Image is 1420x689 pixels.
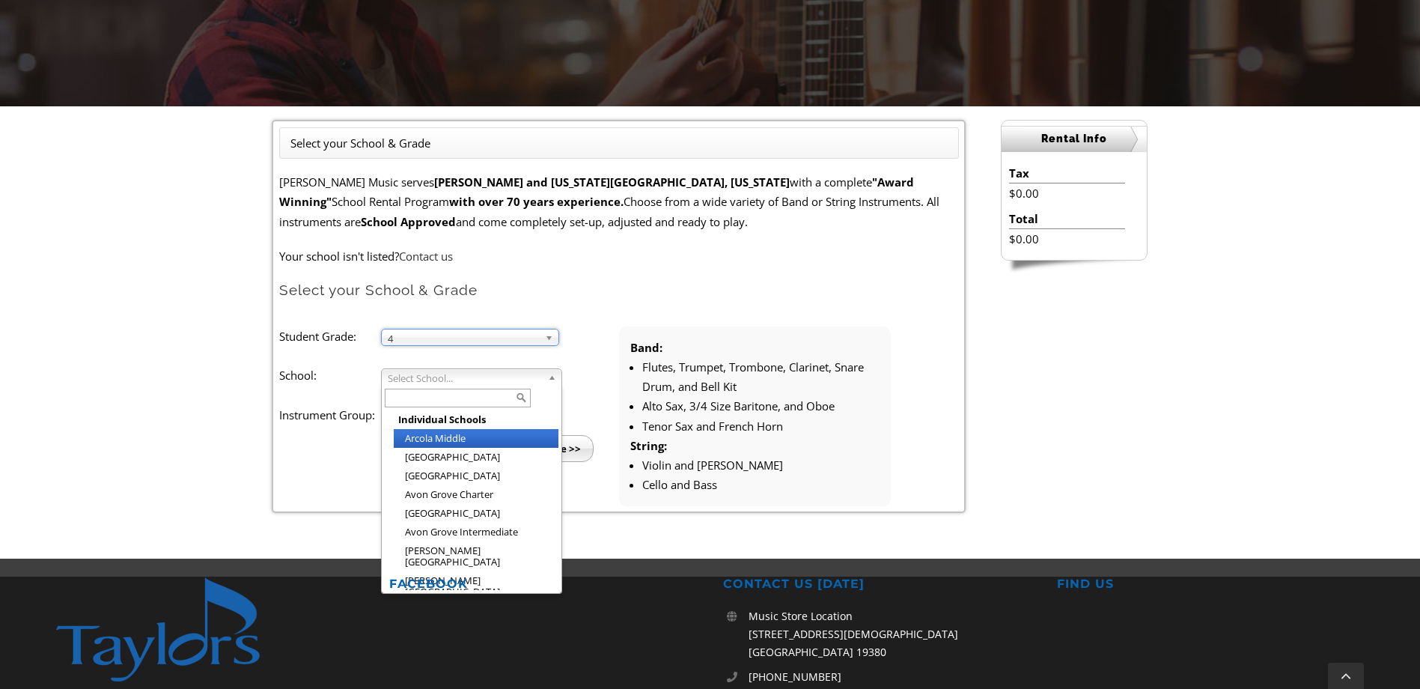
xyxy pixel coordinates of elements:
li: [GEOGRAPHIC_DATA] [394,504,558,523]
h2: FACEBOOK [389,577,697,592]
span: Select School... [388,369,542,387]
h2: Rental Info [1002,126,1147,152]
li: Flutes, Trumpet, Trombone, Clarinet, Snare Drum, and Bell Kit [642,357,880,397]
strong: String: [630,438,667,453]
img: footer-logo [55,577,291,683]
h2: FIND US [1057,577,1365,592]
li: $0.00 [1009,229,1125,249]
li: [GEOGRAPHIC_DATA] [394,448,558,467]
h2: CONTACT US [DATE] [723,577,1031,592]
li: Tenor Sax and French Horn [642,416,880,436]
label: School: [279,365,381,385]
a: Contact us [399,249,453,264]
strong: School Approved [361,214,456,229]
li: Cello and Bass [642,475,880,494]
li: Avon Grove Intermediate [394,523,558,541]
label: Student Grade: [279,327,381,346]
p: Your school isn't listed? [279,246,959,266]
li: $0.00 [1009,183,1125,203]
strong: with over 70 years experience. [449,194,624,209]
li: Violin and [PERSON_NAME] [642,455,880,475]
a: [PHONE_NUMBER] [749,668,1031,686]
label: Instrument Group: [279,405,381,425]
li: Select your School & Grade [290,133,430,153]
li: Individual Schools [394,410,558,429]
p: [PERSON_NAME] Music serves with a complete School Rental Program Choose from a wide variety of Ba... [279,172,959,231]
h2: Select your School & Grade [279,281,959,300]
strong: [PERSON_NAME] and [US_STATE][GEOGRAPHIC_DATA], [US_STATE] [434,174,790,189]
span: 4 [388,330,539,347]
p: Music Store Location [STREET_ADDRESS][DEMOGRAPHIC_DATA] [GEOGRAPHIC_DATA] 19380 [749,607,1031,661]
li: Avon Grove Charter [394,485,558,504]
li: [PERSON_NAME][GEOGRAPHIC_DATA] [394,571,558,601]
li: [PERSON_NAME][GEOGRAPHIC_DATA] [394,541,558,571]
li: Alto Sax, 3/4 Size Baritone, and Oboe [642,396,880,416]
li: Arcola Middle [394,429,558,448]
li: [GEOGRAPHIC_DATA] [394,467,558,485]
li: Tax [1009,163,1125,183]
strong: Band: [630,340,662,355]
img: sidebar-footer.png [1001,261,1148,274]
li: Total [1009,209,1125,229]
